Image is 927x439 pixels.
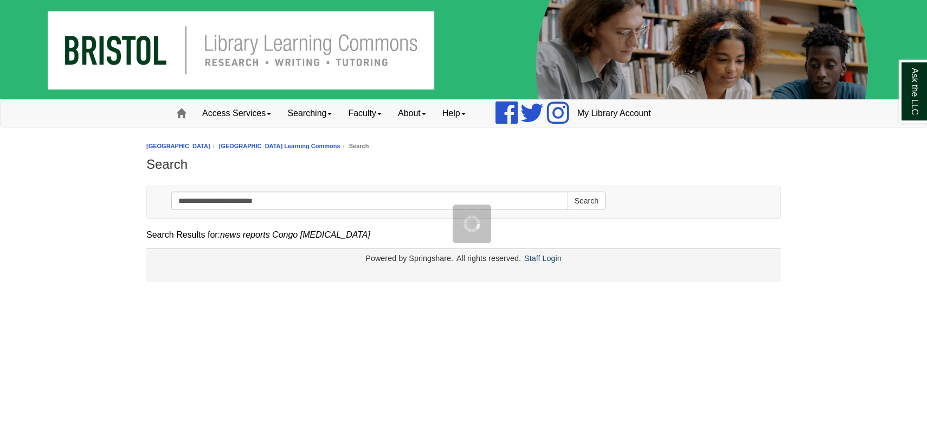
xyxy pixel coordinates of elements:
img: Working... [463,215,480,232]
a: Searching [279,100,340,127]
a: About [390,100,434,127]
a: [GEOGRAPHIC_DATA] [146,143,210,149]
nav: breadcrumb [146,141,781,151]
div: Powered by Springshare. [364,254,455,263]
a: [GEOGRAPHIC_DATA] Learning Commons [219,143,340,149]
div: All rights reserved. [455,254,523,263]
button: Search [568,192,606,210]
a: My Library Account [569,100,659,127]
a: Help [434,100,474,127]
li: Search [340,141,369,151]
em: news reports Congo [MEDICAL_DATA] [220,230,370,239]
div: Search Results for: [146,227,781,243]
a: Faculty [340,100,390,127]
a: Staff Login [524,254,562,263]
h1: Search [146,157,781,172]
a: Access Services [194,100,279,127]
